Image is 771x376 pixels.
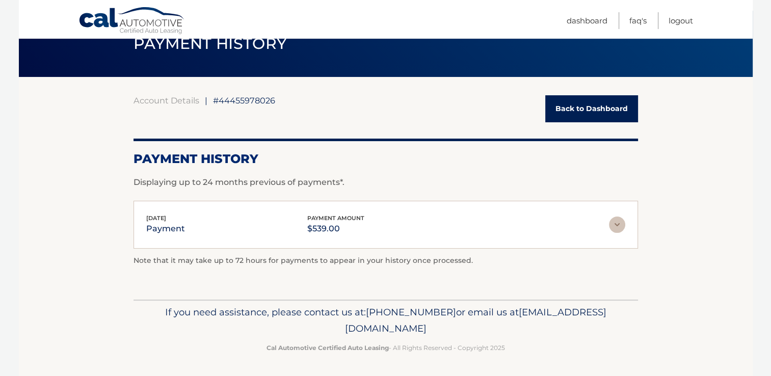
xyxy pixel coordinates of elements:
[134,255,638,267] p: Note that it may take up to 72 hours for payments to appear in your history once processed.
[629,12,647,29] a: FAQ's
[146,222,185,236] p: payment
[213,95,275,105] span: #44455978026
[140,304,631,337] p: If you need assistance, please contact us at: or email us at
[146,214,166,222] span: [DATE]
[267,344,389,352] strong: Cal Automotive Certified Auto Leasing
[345,306,606,334] span: [EMAIL_ADDRESS][DOMAIN_NAME]
[609,217,625,233] img: accordion-rest.svg
[134,176,638,189] p: Displaying up to 24 months previous of payments*.
[134,95,199,105] a: Account Details
[545,95,638,122] a: Back to Dashboard
[134,34,287,53] span: PAYMENT HISTORY
[205,95,207,105] span: |
[307,214,364,222] span: payment amount
[567,12,607,29] a: Dashboard
[140,342,631,353] p: - All Rights Reserved - Copyright 2025
[669,12,693,29] a: Logout
[366,306,456,318] span: [PHONE_NUMBER]
[78,7,185,36] a: Cal Automotive
[307,222,364,236] p: $539.00
[134,151,638,167] h2: Payment History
